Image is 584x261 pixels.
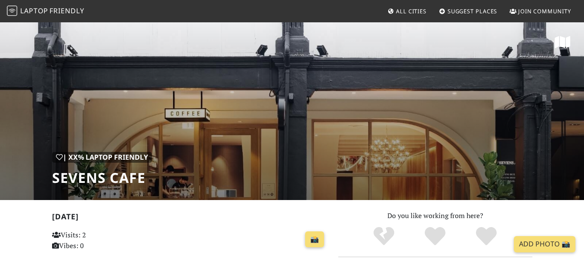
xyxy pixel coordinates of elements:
[7,4,84,19] a: LaptopFriendly LaptopFriendly
[448,7,497,15] span: Suggest Places
[49,6,84,15] span: Friendly
[518,7,571,15] span: Join Community
[52,170,152,186] h1: Sevens Cafe
[52,230,137,252] p: Visits: 2 Vibes: 0
[338,210,532,222] p: Do you like working from here?
[52,212,328,225] h2: [DATE]
[396,7,426,15] span: All Cities
[506,3,575,19] a: Join Community
[7,6,17,16] img: LaptopFriendly
[20,6,48,15] span: Laptop
[410,226,461,247] div: Yes
[358,226,410,247] div: No
[384,3,430,19] a: All Cities
[305,231,324,248] a: 📸
[52,152,152,163] div: | XX% Laptop Friendly
[514,236,575,252] a: Add Photo 📸
[436,3,501,19] a: Suggest Places
[460,226,512,247] div: Definitely!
